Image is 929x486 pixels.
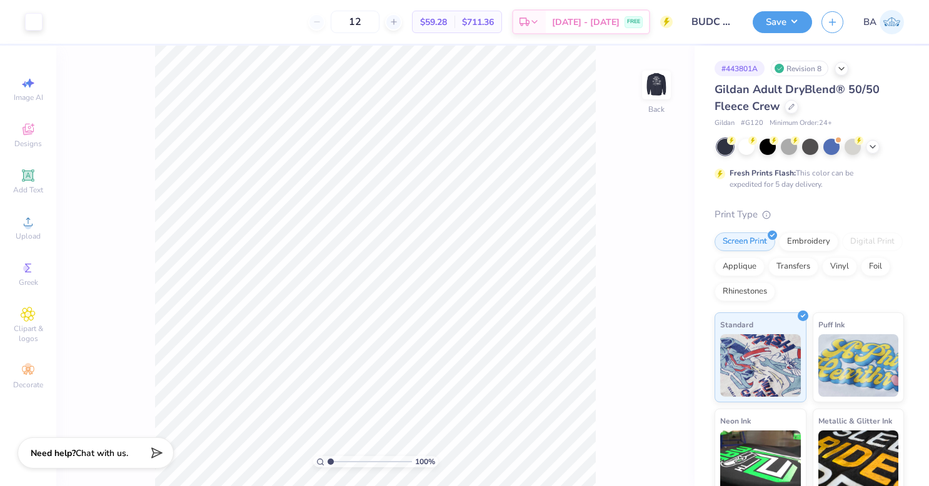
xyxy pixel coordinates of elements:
[16,231,41,241] span: Upload
[818,414,892,427] span: Metallic & Glitter Ink
[770,118,832,129] span: Minimum Order: 24 +
[730,168,796,178] strong: Fresh Prints Flash:
[13,380,43,390] span: Decorate
[715,82,880,114] span: Gildan Adult DryBlend® 50/50 Fleece Crew
[771,61,828,76] div: Revision 8
[715,232,775,251] div: Screen Print
[76,447,128,459] span: Chat with us.
[779,232,838,251] div: Embroidery
[420,16,447,29] span: $59.28
[715,118,735,129] span: Gildan
[730,167,883,190] div: This color can be expedited for 5 day delivery.
[19,277,38,287] span: Greek
[14,92,43,102] span: Image AI
[861,257,890,276] div: Foil
[715,61,765,76] div: # 443801A
[863,10,904,34] a: BA
[715,207,904,222] div: Print Type
[462,16,494,29] span: $711.36
[768,257,818,276] div: Transfers
[682,9,743,34] input: Untitled Design
[720,334,801,397] img: Standard
[14,139,42,149] span: Designs
[415,456,435,467] span: 100 %
[627,17,640,26] span: FREE
[842,232,903,251] div: Digital Print
[6,324,50,344] span: Clipart & logos
[331,11,379,33] input: – –
[715,282,775,301] div: Rhinestones
[818,334,899,397] img: Puff Ink
[822,257,857,276] div: Vinyl
[13,185,43,195] span: Add Text
[720,318,753,331] span: Standard
[818,318,845,331] span: Puff Ink
[753,11,812,33] button: Save
[741,118,763,129] span: # G120
[880,10,904,34] img: Beth Anne Fox
[31,447,76,459] strong: Need help?
[644,72,669,97] img: Back
[863,15,876,29] span: BA
[720,414,751,427] span: Neon Ink
[648,104,665,115] div: Back
[552,16,620,29] span: [DATE] - [DATE]
[715,257,765,276] div: Applique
